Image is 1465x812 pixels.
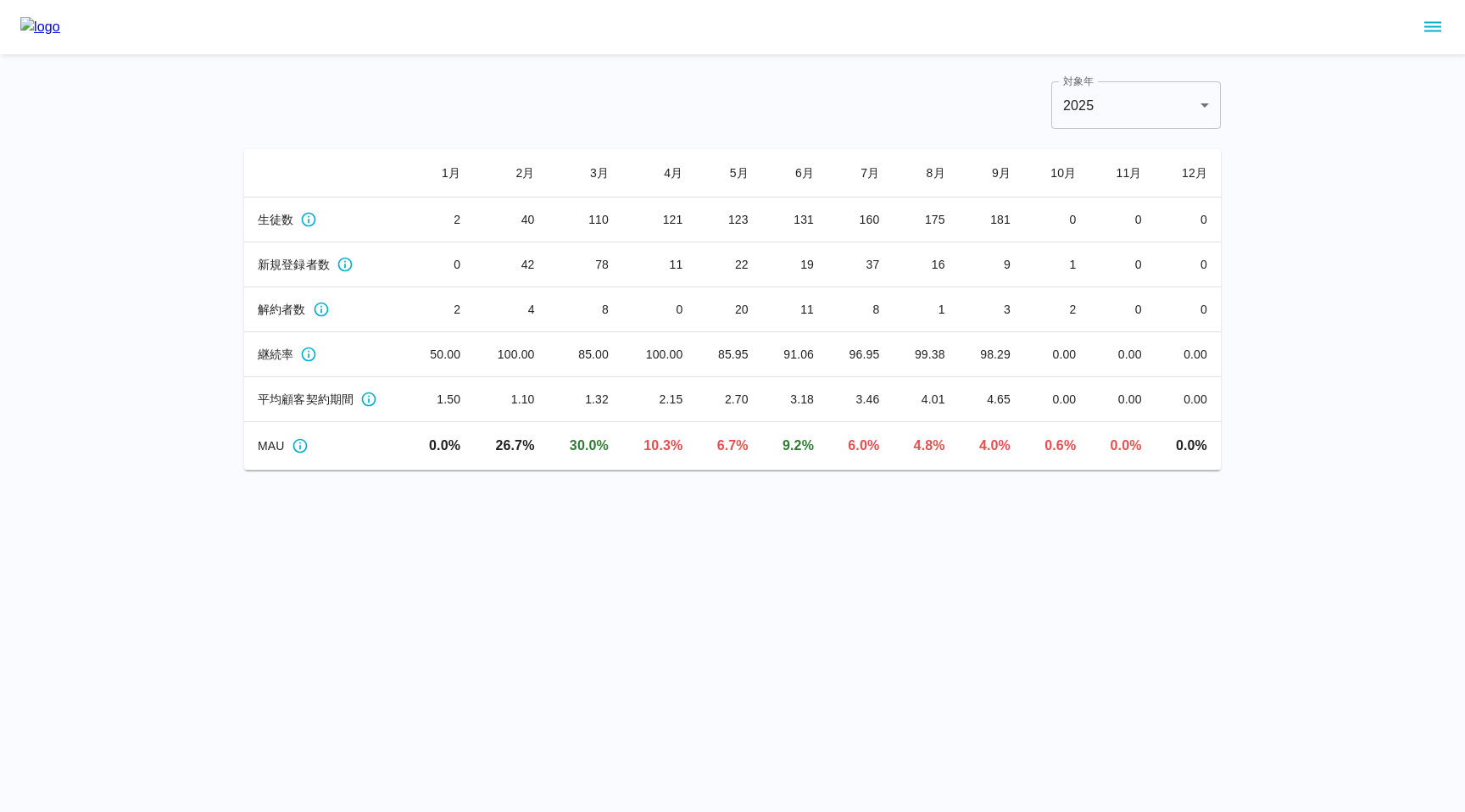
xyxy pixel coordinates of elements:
td: 0 [1156,242,1221,287]
td: 100.00 [622,332,696,377]
th: 8 月 [893,149,958,197]
td: 16 [893,242,958,287]
td: 1 [893,287,958,332]
td: 4 [474,287,548,332]
td: 2 [409,287,474,332]
svg: 月ごとの平均継続期間(ヶ月) [360,391,377,408]
div: 2025 [1051,81,1221,129]
th: 3 月 [549,149,622,197]
td: 37 [827,242,893,287]
td: 50.00 [409,332,474,377]
td: 121 [622,197,696,242]
td: 8 [549,287,622,332]
button: sidemenu [1418,13,1447,42]
td: 3.18 [762,377,827,422]
td: 85.00 [549,332,622,377]
td: 1.10 [474,377,548,422]
th: 12 月 [1156,149,1221,197]
p: 9/87人 | 前月比: -19.7%ポイント [636,436,682,456]
label: 対象年 [1063,74,1094,88]
th: 1 月 [409,149,474,197]
p: 8/167人 | 前月比: -1.2%ポイント [906,436,944,456]
p: 0/177人 | 前月比: -0.6%ポイント [1103,436,1141,456]
p: 1/177人 | 前月比: -3.4%ポイント [1038,436,1076,456]
th: 10 月 [1024,149,1089,197]
td: 0.00 [1156,377,1221,422]
td: 0 [1156,197,1221,242]
p: 4/15人 | 前月比: 26.7%ポイント [487,436,534,456]
td: 4.01 [893,377,958,422]
td: 0 [1089,197,1155,242]
p: 9/151人 | 前月比: -3.2%ポイント [841,436,879,456]
td: 181 [959,197,1024,242]
td: 175 [893,197,958,242]
td: 22 [696,242,761,287]
td: 85.95 [696,332,761,377]
td: 100.00 [474,332,548,377]
td: 78 [549,242,622,287]
td: 0 [1156,287,1221,332]
td: 0 [409,242,474,287]
td: 9 [959,242,1024,287]
td: 3 [959,287,1024,332]
span: 継続率 [258,346,293,363]
td: 11 [622,242,696,287]
td: 0 [622,287,696,332]
th: 4 月 [622,149,696,197]
td: 42 [474,242,548,287]
td: 0.00 [1156,332,1221,377]
svg: 月ごとの継続率(%) [300,346,317,363]
td: 2 [409,197,474,242]
td: 40 [474,197,548,242]
td: 0.00 [1024,377,1089,422]
td: 2.70 [696,377,761,422]
svg: 月ごとのアクティブなサブスク数 [300,211,317,228]
svg: 月ごとの新規サブスク数 [337,256,354,273]
th: 11 月 [1089,149,1155,197]
th: 6 月 [762,149,827,197]
img: logo [20,17,60,37]
p: 11/120人 | 前月比: 2.4%ポイント [776,436,814,456]
td: 2.15 [622,377,696,422]
th: 7 月 [827,149,893,197]
td: 0.00 [1089,377,1155,422]
p: 7/104人 | 前月比: -3.6%ポイント [710,436,748,456]
td: 91.06 [762,332,827,377]
td: 4.65 [959,377,1024,422]
span: MAU [258,437,285,454]
td: 0 [1089,242,1155,287]
td: 8 [827,287,893,332]
td: 123 [696,197,761,242]
td: 1.50 [409,377,474,422]
svg: 月ごとの解約サブスク数 [313,301,330,318]
td: 0.00 [1089,332,1155,377]
td: 11 [762,287,827,332]
th: 9 月 [959,149,1024,197]
p: 0/177人 | 前月比: 0.0%ポイント [1169,436,1207,456]
svg: その月に練習を実施したユーザー数 ÷ その月末時点でのアクティブな契約者数 × 100 [292,437,309,454]
td: 3.46 [827,377,893,422]
td: 2 [1024,287,1089,332]
td: 99.38 [893,332,958,377]
p: 24/80人 | 前月比: 3.3%ポイント [562,436,609,456]
th: 5 月 [696,149,761,197]
td: 0.00 [1024,332,1089,377]
span: 新規登録者数 [258,256,330,273]
td: 131 [762,197,827,242]
td: 96.95 [827,332,893,377]
p: 7/176人 | 前月比: -0.8%ポイント [972,436,1011,456]
p: 0/0人 [422,436,460,456]
td: 1 [1024,242,1089,287]
td: 1.32 [549,377,622,422]
td: 19 [762,242,827,287]
td: 98.29 [959,332,1024,377]
td: 20 [696,287,761,332]
td: 0 [1089,287,1155,332]
span: 解約者数 [258,301,306,318]
span: 平均顧客契約期間 [258,391,354,408]
td: 0 [1024,197,1089,242]
th: 2 月 [474,149,548,197]
td: 110 [549,197,622,242]
td: 160 [827,197,893,242]
span: 生徒数 [258,211,293,228]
